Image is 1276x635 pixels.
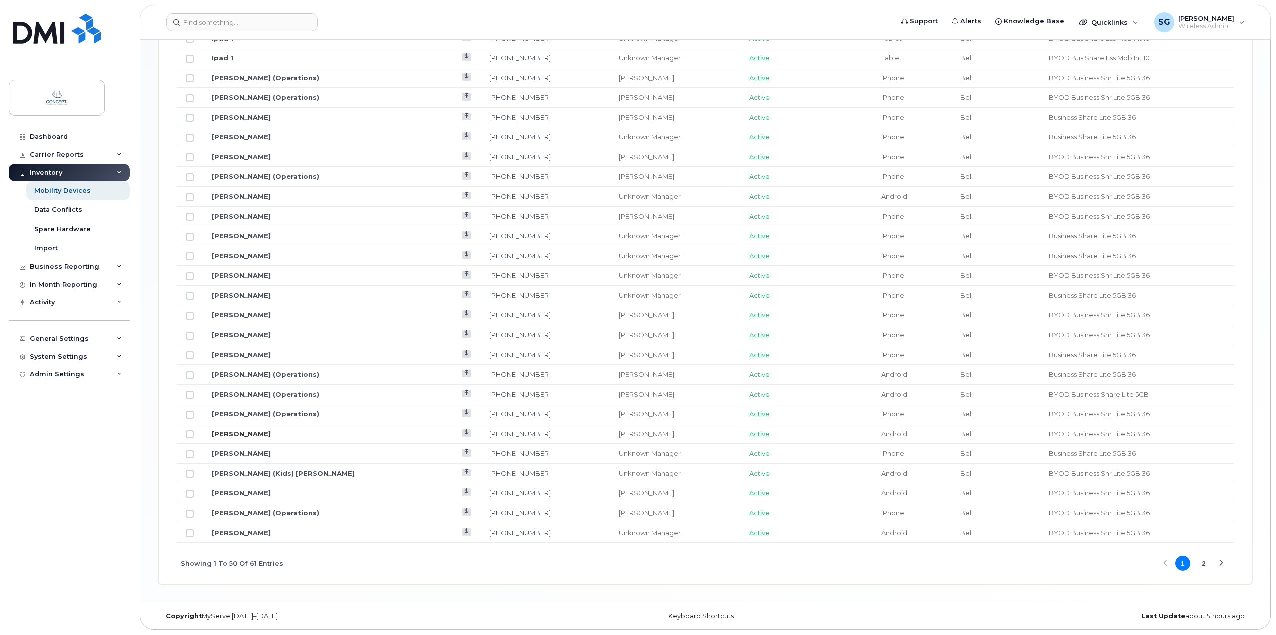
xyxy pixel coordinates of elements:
[960,232,973,240] span: Bell
[619,330,731,340] div: [PERSON_NAME]
[960,172,973,180] span: Bell
[462,212,471,219] a: View Last Bill
[749,232,770,240] span: Active
[1091,18,1128,26] span: Quicklinks
[1175,556,1190,571] button: Page 1
[619,271,731,280] div: Unknown Manager
[1049,153,1150,161] span: BYOD Business Shr Lite 5GB 36
[489,34,551,42] a: [PHONE_NUMBER]
[462,449,471,456] a: View Last Bill
[489,331,551,339] a: [PHONE_NUMBER]
[1049,331,1150,339] span: BYOD Business Shr Lite 5GB 36
[749,172,770,180] span: Active
[1147,12,1252,32] div: Stephen Glauser
[881,469,907,477] span: Android
[960,410,973,418] span: Bell
[668,612,734,620] a: Keyboard Shortcuts
[619,449,731,458] div: Unknown Manager
[166,612,202,620] strong: Copyright
[619,429,731,439] div: [PERSON_NAME]
[881,489,907,497] span: Android
[489,291,551,299] a: [PHONE_NUMBER]
[1049,291,1136,299] span: Business Share Lite 5GB 36
[749,153,770,161] span: Active
[181,556,283,571] span: Showing 1 To 50 Of 61 Entries
[462,291,471,298] a: View Last Bill
[489,212,551,220] a: [PHONE_NUMBER]
[212,34,233,42] a: Ipad 1
[1049,133,1136,141] span: Business Share Lite 5GB 36
[489,192,551,200] a: [PHONE_NUMBER]
[749,331,770,339] span: Active
[1049,212,1150,220] span: BYOD Business Shr Lite 5GB 36
[619,152,731,162] div: [PERSON_NAME]
[619,488,731,498] div: [PERSON_NAME]
[960,16,981,26] span: Alerts
[749,271,770,279] span: Active
[881,153,904,161] span: iPhone
[489,153,551,161] a: [PHONE_NUMBER]
[212,172,319,180] a: [PERSON_NAME] (Operations)
[1141,612,1185,620] strong: Last Update
[212,252,271,260] a: [PERSON_NAME]
[960,34,973,42] span: Bell
[1178,14,1234,22] span: [PERSON_NAME]
[619,251,731,261] div: Unknown Manager
[462,370,471,377] a: View Last Bill
[619,212,731,221] div: [PERSON_NAME]
[619,350,731,360] div: [PERSON_NAME]
[881,232,904,240] span: iPhone
[619,508,731,518] div: [PERSON_NAME]
[1049,74,1150,82] span: BYOD Business Shr Lite 5GB 36
[462,271,471,278] a: View Last Bill
[489,311,551,319] a: [PHONE_NUMBER]
[619,192,731,201] div: Unknown Manager
[619,390,731,399] div: [PERSON_NAME]
[1049,232,1136,240] span: Business Share Lite 5GB 36
[960,430,973,438] span: Bell
[881,529,907,537] span: Android
[1178,22,1234,30] span: Wireless Admin
[1049,410,1150,418] span: BYOD Business Shr Lite 5GB 36
[881,54,902,62] span: Tablet
[489,469,551,477] a: [PHONE_NUMBER]
[619,113,731,122] div: [PERSON_NAME]
[462,508,471,516] a: View Last Bill
[1049,172,1150,180] span: BYOD Business Shr Lite 5GB 36
[489,93,551,101] a: [PHONE_NUMBER]
[749,192,770,200] span: Active
[212,509,319,517] a: [PERSON_NAME] (Operations)
[1072,12,1145,32] div: Quicklinks
[212,489,271,497] a: [PERSON_NAME]
[960,449,973,457] span: Bell
[960,192,973,200] span: Bell
[1049,271,1150,279] span: BYOD Business Shr Lite 5GB 36
[749,351,770,359] span: Active
[749,489,770,497] span: Active
[462,93,471,100] a: View Last Bill
[988,11,1071,31] a: Knowledge Base
[489,54,551,62] a: [PHONE_NUMBER]
[489,351,551,359] a: [PHONE_NUMBER]
[945,11,988,31] a: Alerts
[749,430,770,438] span: Active
[749,410,770,418] span: Active
[881,133,904,141] span: iPhone
[960,509,973,517] span: Bell
[881,74,904,82] span: iPhone
[1049,529,1150,537] span: BYOD Business Shr Lite 5GB 36
[212,311,271,319] a: [PERSON_NAME]
[212,529,271,537] a: [PERSON_NAME]
[749,54,770,62] span: Active
[212,331,271,339] a: [PERSON_NAME]
[881,390,907,398] span: Android
[881,271,904,279] span: iPhone
[619,370,731,379] div: [PERSON_NAME]
[462,251,471,259] a: View Last Bill
[960,54,973,62] span: Bell
[960,529,973,537] span: Bell
[910,16,938,26] span: Support
[881,410,904,418] span: iPhone
[749,74,770,82] span: Active
[960,291,973,299] span: Bell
